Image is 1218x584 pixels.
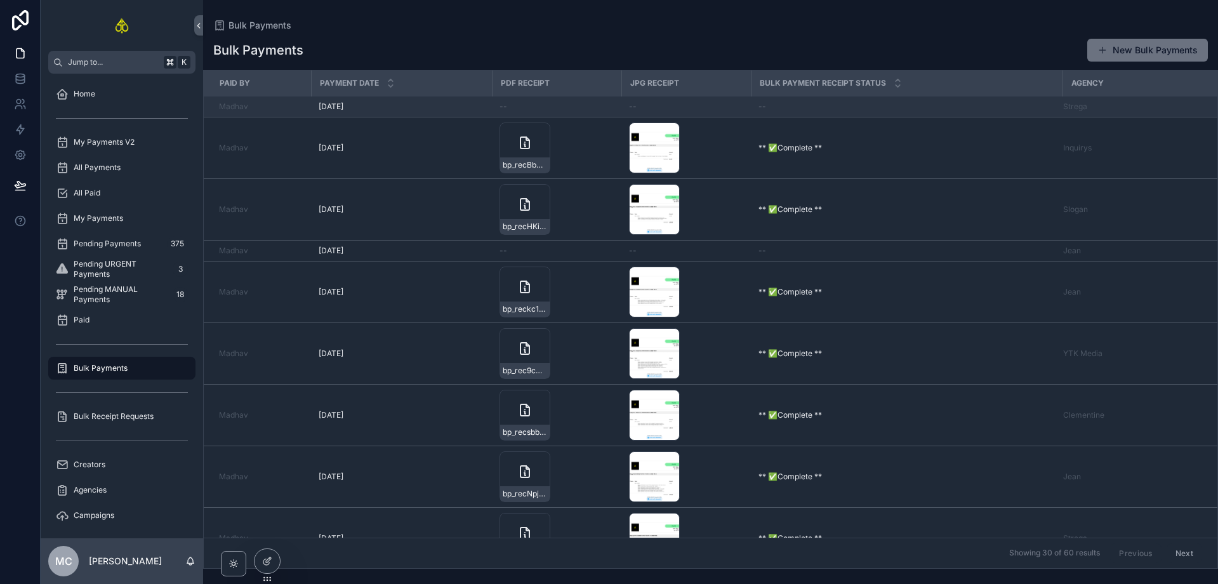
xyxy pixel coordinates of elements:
a: bp_recBbZWt346sE6jUZ [500,123,614,173]
span: Agency [1071,78,1104,88]
a: [DATE] [319,533,484,543]
div: 375 [167,236,188,251]
span: Home [74,89,95,99]
h1: Bulk Payments [213,41,303,59]
span: Madhav [219,246,248,256]
a: -- [629,246,743,256]
a: Strega [1063,533,1087,543]
span: [DATE] [319,143,343,153]
span: -- [629,246,637,256]
span: bp_recBbZWt346sE6jUZ [503,160,547,170]
a: Clementine [1063,410,1104,420]
span: bp_rec9cmkeKiR1Wdb7A [503,366,547,376]
div: 18 [173,287,188,302]
span: K [179,57,189,67]
a: Agencies [48,479,195,501]
span: Bulk Payments [228,19,291,32]
a: [DATE] [319,204,484,215]
a: -- [758,102,1055,112]
a: -- [500,246,614,256]
a: [DATE] [319,287,484,297]
a: Jean [1063,287,1081,297]
a: All Paid [48,182,195,204]
div: scrollable content [41,74,203,538]
button: Jump to...K [48,51,195,74]
a: -- [500,102,614,112]
span: [DATE] [319,102,343,112]
span: Paid [74,315,89,325]
a: Madhav [219,204,248,215]
a: All Payments [48,156,195,179]
span: [DATE] [319,533,343,543]
a: Madhav [219,143,248,153]
a: [DATE] [319,410,484,420]
span: [DATE] [319,348,343,359]
a: Madhav [219,143,303,153]
span: Madhav [219,287,248,297]
span: Bulk Payments [74,363,128,373]
span: My Payments V2 [74,137,135,147]
a: Madhav [219,472,303,482]
a: bp_recNpjruPrd8Qr5zh [500,451,614,502]
span: bp_recsbbR8w9jWnJirn [503,427,547,437]
a: YTK Media [1063,348,1102,359]
span: -- [629,102,637,112]
span: Payment Date [320,78,379,88]
a: Madhav [219,410,303,420]
span: JPG RECEIPT [630,78,679,88]
a: Bulk Receipt Requests [48,405,195,428]
a: Madhav [219,287,303,297]
span: Pending URGENT Payments [74,259,168,279]
a: [DATE] [319,472,484,482]
a: Jean [1063,246,1081,256]
span: bp_recHKitzcqARtJYYe [503,222,547,232]
a: -- [629,102,743,112]
a: Bulk Payments [48,357,195,380]
a: Creators [48,453,195,476]
a: Madhav [219,533,248,543]
span: Campaigns [74,510,114,521]
a: bp_recHKitzcqARtJYYe [500,184,614,235]
a: Inquirys [1063,143,1092,153]
a: Madhav [219,472,248,482]
a: [DATE] [319,143,484,153]
span: [DATE] [319,204,343,215]
span: -- [758,246,766,256]
button: Next [1167,543,1202,563]
a: Madhav [219,102,248,112]
a: -- [758,246,1055,256]
a: Jean [1063,472,1081,482]
a: Home [48,83,195,105]
span: Paid By [220,78,250,88]
span: [DATE] [319,472,343,482]
a: Campaigns [48,504,195,527]
span: Jump to... [68,57,159,67]
a: Slogan [1063,204,1088,215]
a: Strega [1063,102,1087,112]
span: -- [500,246,507,256]
a: Madhav [219,204,303,215]
span: bp_recNpjruPrd8Qr5zh [503,489,547,499]
span: All Paid [74,188,100,198]
span: Creators [74,460,105,470]
span: -- [758,102,766,112]
img: App logo [114,15,130,36]
span: Showing 30 of 60 results [1009,548,1100,559]
a: Bulk Payments [213,19,291,32]
span: My Payments [74,213,123,223]
a: [DATE] [319,348,484,359]
button: New Bulk Payments [1087,39,1208,62]
a: bp_rec9cmkeKiR1Wdb7A [500,328,614,379]
a: My Payments [48,207,195,230]
a: bp_recH5FUKeXXOIO2F6 [500,513,614,564]
span: [DATE] [319,410,343,420]
a: bp_reckc1yzpVG9kDmZH [500,267,614,317]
